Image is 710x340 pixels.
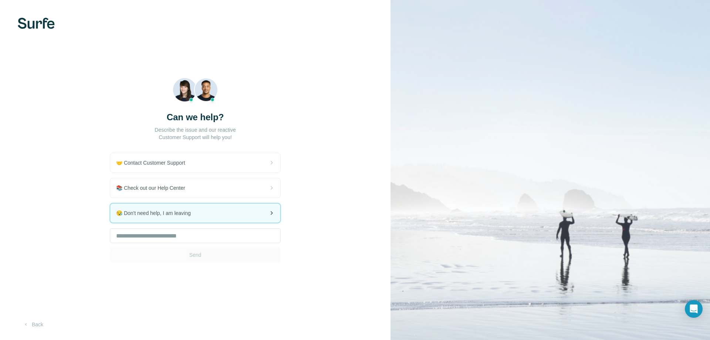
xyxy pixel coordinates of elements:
div: Open Intercom Messenger [685,300,703,318]
h3: Can we help? [167,111,224,123]
span: 📚 Check out our Help Center [116,184,191,192]
p: Customer Support will help you! [159,134,232,141]
span: 😪 Don't need help, I am leaving [116,209,197,217]
p: Describe the issue and our reactive [155,126,236,134]
button: Back [18,318,48,331]
img: Surfe's logo [18,18,55,29]
img: Beach Photo [173,78,218,105]
span: 🤝 Contact Customer Support [116,159,191,166]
